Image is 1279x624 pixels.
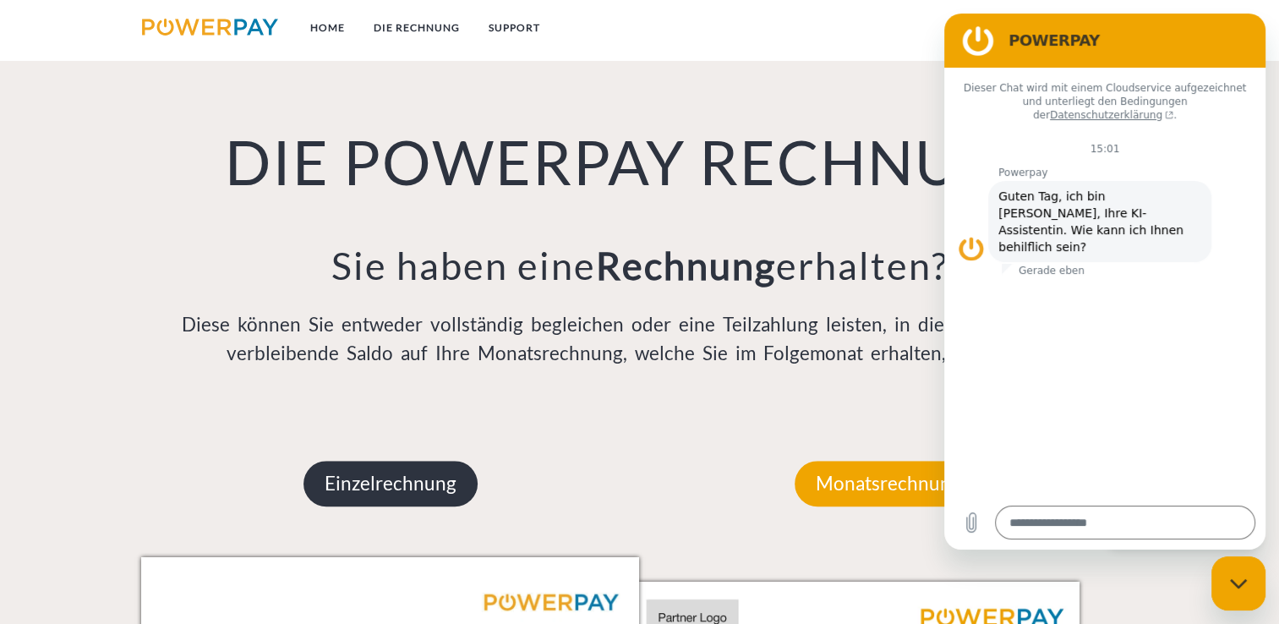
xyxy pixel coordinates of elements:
[141,242,1137,289] h3: Sie haben eine erhalten?
[1050,13,1102,43] a: agb
[303,461,478,506] p: Einzelrechnung
[296,13,359,43] a: Home
[474,13,555,43] a: SUPPORT
[142,19,278,36] img: logo-powerpay.svg
[944,14,1265,550] iframe: Messaging-Fenster
[1211,556,1265,610] iframe: Schaltfläche zum Öffnen des Messaging-Fensters; Konversation läuft
[795,461,982,506] p: Monatsrechnung
[141,123,1137,200] h1: DIE POWERPAY RECHNUNG
[595,243,775,288] b: Rechnung
[359,13,474,43] a: DIE RECHNUNG
[141,310,1137,368] p: Diese können Sie entweder vollständig begleichen oder eine Teilzahlung leisten, in diesem Fall wi...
